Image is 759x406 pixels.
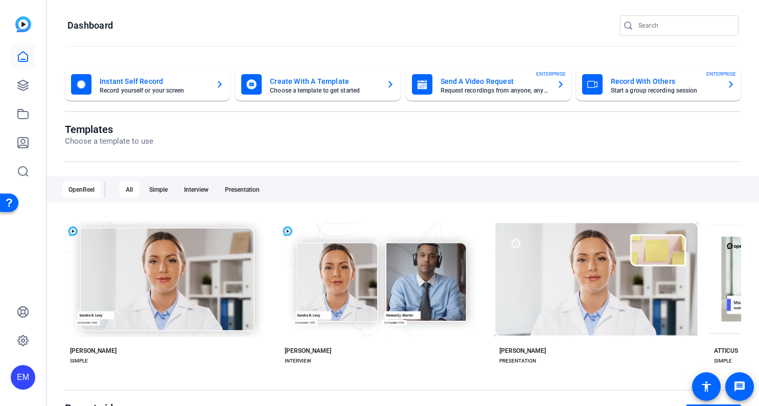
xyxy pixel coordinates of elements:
[706,70,736,78] span: ENTERPRISE
[100,75,208,87] mat-card-title: Instant Self Record
[219,182,266,198] div: Presentation
[270,75,378,87] mat-card-title: Create With A Template
[235,68,400,101] button: Create With A TemplateChoose a template to get started
[406,68,571,101] button: Send A Video RequestRequest recordings from anyone, anywhereENTERPRISE
[733,380,746,393] mat-icon: message
[576,68,741,101] button: Record With OthersStart a group recording sessionENTERPRISE
[70,357,88,365] div: SIMPLE
[270,87,378,94] mat-card-subtitle: Choose a template to get started
[100,87,208,94] mat-card-subtitle: Record yourself or your screen
[11,365,35,390] div: EM
[441,87,548,94] mat-card-subtitle: Request recordings from anyone, anywhere
[441,75,548,87] mat-card-title: Send A Video Request
[499,357,536,365] div: PRESENTATION
[285,347,331,355] div: [PERSON_NAME]
[65,123,153,136] h1: Templates
[143,182,174,198] div: Simple
[62,182,101,198] div: OpenReel
[714,347,738,355] div: ATTICUS
[67,19,113,32] h1: Dashboard
[285,357,311,365] div: INTERVIEW
[178,182,215,198] div: Interview
[65,136,153,147] p: Choose a template to use
[536,70,566,78] span: ENTERPRISE
[70,347,117,355] div: [PERSON_NAME]
[120,182,139,198] div: All
[65,68,230,101] button: Instant Self RecordRecord yourself or your screen
[638,19,730,32] input: Search
[611,75,719,87] mat-card-title: Record With Others
[611,87,719,94] mat-card-subtitle: Start a group recording session
[499,347,546,355] div: [PERSON_NAME]
[700,380,712,393] mat-icon: accessibility
[15,16,31,32] img: blue-gradient.svg
[714,357,732,365] div: SIMPLE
